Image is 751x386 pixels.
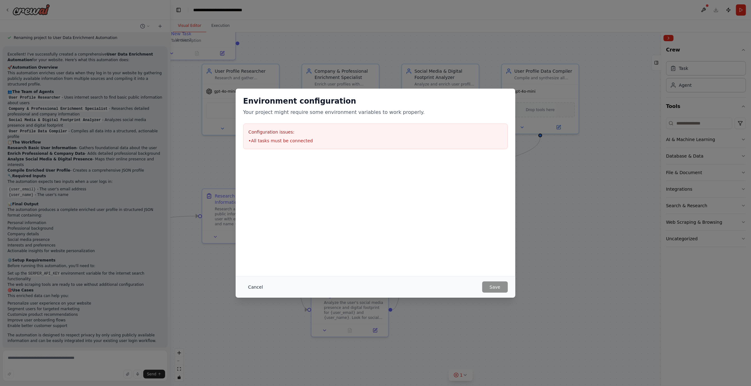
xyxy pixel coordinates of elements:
[248,129,503,135] h3: Configuration issues:
[248,138,503,144] li: • All tasks must be connected
[243,96,508,106] h2: Environment configuration
[243,109,508,116] p: Your project might require some environment variables to work properly.
[482,281,508,293] button: Save
[243,281,268,293] button: Cancel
